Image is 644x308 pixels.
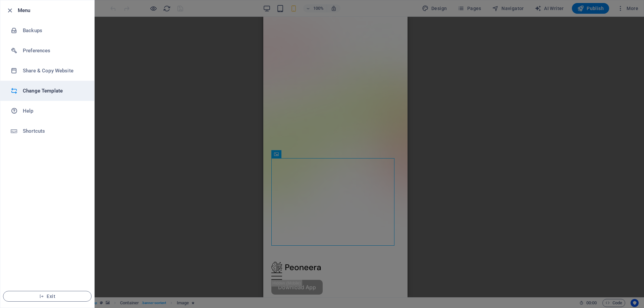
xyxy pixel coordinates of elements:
h6: Help [23,107,85,115]
h6: Backups [23,26,85,35]
h6: Shortcuts [23,127,85,135]
span: Exit [9,294,86,299]
h6: Menu [18,6,89,14]
h6: Share & Copy Website [23,67,85,75]
h6: Preferences [23,47,85,55]
a: Help [0,101,94,121]
button: Exit [3,291,92,302]
h6: Change Template [23,87,85,95]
